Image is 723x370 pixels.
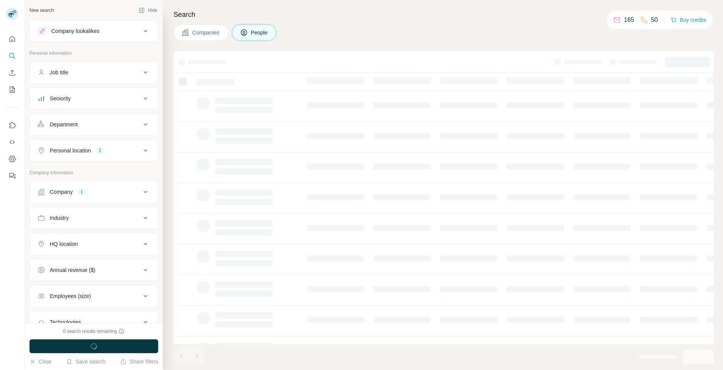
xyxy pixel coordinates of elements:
[30,141,158,160] button: Personal location1
[192,29,220,36] span: Companies
[30,209,158,227] button: Industry
[30,287,158,305] button: Employees (size)
[50,318,81,326] div: Technologies
[651,15,658,25] p: 50
[30,63,158,82] button: Job title
[173,9,714,20] h4: Search
[63,328,125,335] div: 0 search results remaining
[50,95,70,102] div: Seniority
[6,152,18,166] button: Dashboard
[29,50,158,57] p: Personal information
[50,147,91,154] div: Personal location
[50,240,78,248] div: HQ location
[6,83,18,97] button: My lists
[6,169,18,183] button: Feedback
[50,266,95,274] div: Annual revenue ($)
[77,188,86,195] div: 1
[50,121,78,128] div: Department
[30,313,158,331] button: Technologies
[6,118,18,132] button: Use Surfe on LinkedIn
[30,89,158,108] button: Seniority
[30,115,158,134] button: Department
[6,135,18,149] button: Use Surfe API
[95,147,104,154] div: 1
[624,15,634,25] p: 165
[50,69,68,76] div: Job title
[29,7,54,14] div: New search
[50,188,73,196] div: Company
[30,183,158,201] button: Company1
[50,292,91,300] div: Employees (size)
[6,49,18,63] button: Search
[133,5,163,16] button: Hide
[30,235,158,253] button: HQ location
[30,261,158,279] button: Annual revenue ($)
[120,358,158,365] button: Share filters
[6,32,18,46] button: Quick start
[51,27,99,35] div: Company lookalikes
[50,214,69,222] div: Industry
[29,358,51,365] button: Clear
[251,29,268,36] span: People
[671,15,706,25] button: Buy credits
[66,358,105,365] button: Save search
[29,169,158,176] p: Company information
[30,22,158,40] button: Company lookalikes
[6,66,18,80] button: Enrich CSV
